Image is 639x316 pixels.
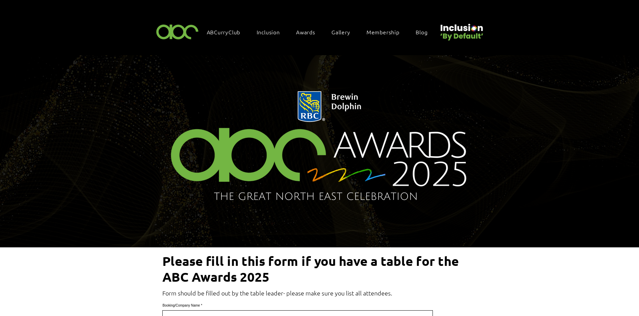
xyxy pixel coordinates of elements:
a: Blog [412,25,438,39]
span: Blog [416,28,427,36]
a: Membership [363,25,410,39]
div: Inclusion [253,25,290,39]
img: Northern Insights Double Pager Apr 2025.png [153,83,487,211]
span: Please fill in this form if you have a table for the ABC Awards 2025 [162,253,459,284]
img: ABC-Logo-Blank-Background-01-01-2.png [154,22,201,41]
span: Form should be filled out by the table leader- please make sure you list all attendees. [162,289,392,297]
span: Membership [366,28,400,36]
a: Gallery [328,25,360,39]
label: Booking/Company Name [162,304,433,307]
a: ABCurryClub [203,25,251,39]
nav: Site [203,25,438,39]
span: Awards [296,28,315,36]
div: Awards [293,25,325,39]
span: ABCurryClub [207,28,241,36]
span: Inclusion [257,28,280,36]
span: Gallery [331,28,350,36]
img: Untitled design (22).png [438,18,484,41]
